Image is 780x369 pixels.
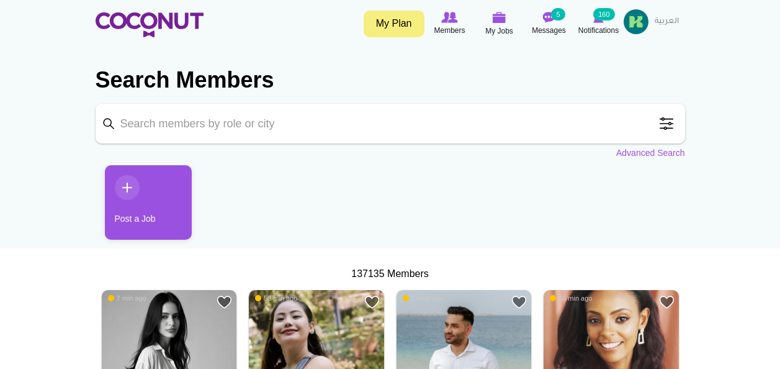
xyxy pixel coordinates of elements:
[425,9,475,38] a: Browse Members Members
[550,294,592,303] span: 36 min ago
[574,9,624,38] a: Notifications Notifications 160
[96,165,182,249] li: 1 / 1
[96,267,685,281] div: 137135 Members
[524,9,574,38] a: Messages Messages 5
[511,294,527,310] a: Add to Favourites
[364,294,380,310] a: Add to Favourites
[616,147,685,159] a: Advanced Search
[543,12,555,23] img: Messages
[403,294,444,303] span: 1 hour ago
[255,294,297,303] span: 58 min ago
[108,294,146,303] span: 7 min ago
[217,294,232,310] a: Add to Favourites
[485,25,513,37] span: My Jobs
[105,165,192,240] a: Post a Job
[659,294,675,310] a: Add to Favourites
[475,9,524,39] a: My Jobs My Jobs
[593,8,614,20] small: 160
[434,24,465,37] span: Members
[364,11,424,37] a: My Plan
[532,24,566,37] span: Messages
[441,12,457,23] img: Browse Members
[593,12,604,23] img: Notifications
[578,24,619,37] span: Notifications
[96,12,204,37] img: Home
[96,104,685,143] input: Search members by role or city
[551,8,565,20] small: 5
[96,65,685,95] h2: Search Members
[493,12,506,23] img: My Jobs
[648,9,685,34] a: العربية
